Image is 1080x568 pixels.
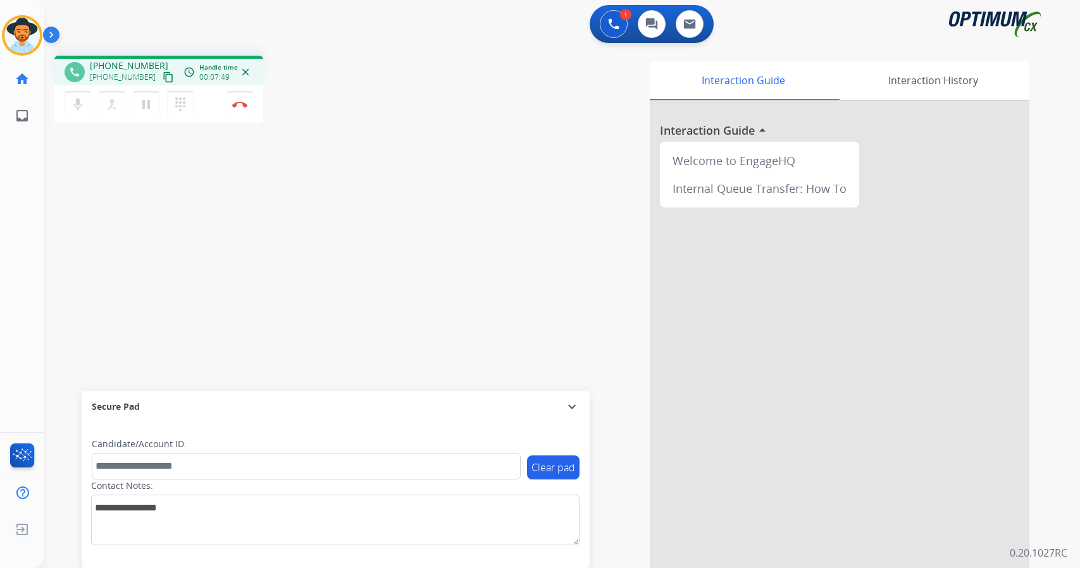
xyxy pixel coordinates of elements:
[564,399,580,414] mat-icon: expand_more
[15,108,30,123] mat-icon: inbox
[69,66,80,78] mat-icon: phone
[232,101,247,108] img: control
[91,479,153,492] label: Contact Notes:
[139,97,154,112] mat-icon: pause
[199,63,238,72] span: Handle time
[836,61,1029,100] div: Interaction History
[665,175,854,202] div: Internal Queue Transfer: How To
[183,66,195,78] mat-icon: access_time
[92,438,187,450] label: Candidate/Account ID:
[90,72,156,82] span: [PHONE_NUMBER]
[240,66,251,78] mat-icon: close
[4,18,40,53] img: avatar
[173,97,188,112] mat-icon: dialpad
[92,400,140,413] span: Secure Pad
[90,59,168,72] span: [PHONE_NUMBER]
[1010,545,1067,560] p: 0.20.1027RC
[527,455,580,479] button: Clear pad
[70,97,85,112] mat-icon: mic
[199,72,230,82] span: 00:07:49
[104,97,120,112] mat-icon: merge_type
[650,61,836,100] div: Interaction Guide
[163,71,174,83] mat-icon: content_copy
[620,9,631,20] div: 1
[15,71,30,87] mat-icon: home
[665,147,854,175] div: Welcome to EngageHQ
